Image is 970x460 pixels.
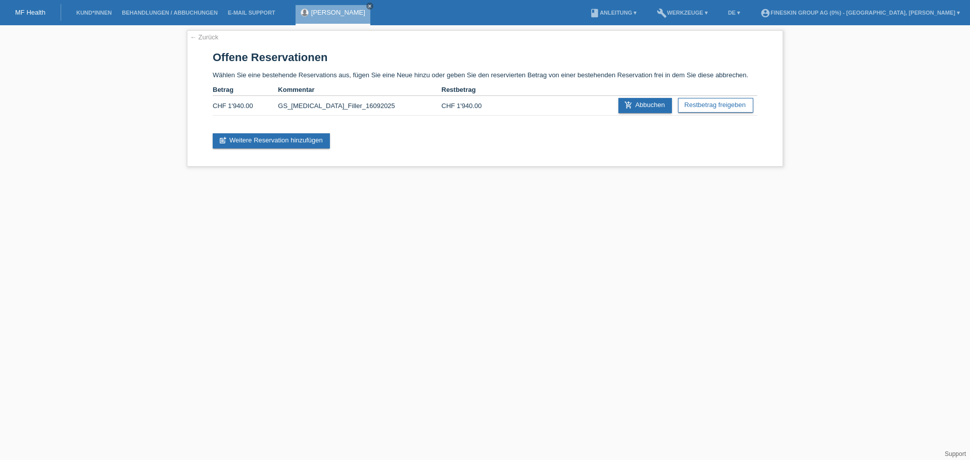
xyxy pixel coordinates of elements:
th: Restbetrag [442,84,507,96]
i: add_shopping_cart [624,101,633,109]
a: bookAnleitung ▾ [585,10,642,16]
div: Wählen Sie eine bestehende Reservations aus, fügen Sie eine Neue hinzu oder geben Sie den reservi... [187,30,783,167]
a: Behandlungen / Abbuchungen [117,10,223,16]
a: E-Mail Support [223,10,280,16]
a: Restbetrag freigeben [678,98,753,113]
i: build [657,8,667,18]
a: buildWerkzeuge ▾ [652,10,713,16]
a: [PERSON_NAME] [311,9,365,16]
td: GS_[MEDICAL_DATA]_Filler_16092025 [278,96,441,116]
a: close [366,3,373,10]
a: ← Zurück [190,33,218,41]
th: Kommentar [278,84,441,96]
a: MF Health [15,9,45,16]
i: close [367,4,372,9]
th: Betrag [213,84,278,96]
a: DE ▾ [723,10,745,16]
a: account_circleFineSkin Group AG (0%) - [GEOGRAPHIC_DATA], [PERSON_NAME] ▾ [755,10,965,16]
i: post_add [219,136,227,144]
a: Kund*innen [71,10,117,16]
h1: Offene Reservationen [213,51,757,64]
a: Support [945,450,966,457]
i: account_circle [760,8,770,18]
td: CHF 1'940.00 [213,96,278,116]
a: add_shopping_cartAbbuchen [618,98,672,113]
td: CHF 1'940.00 [442,96,507,116]
a: post_addWeitere Reservation hinzufügen [213,133,330,148]
i: book [590,8,600,18]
